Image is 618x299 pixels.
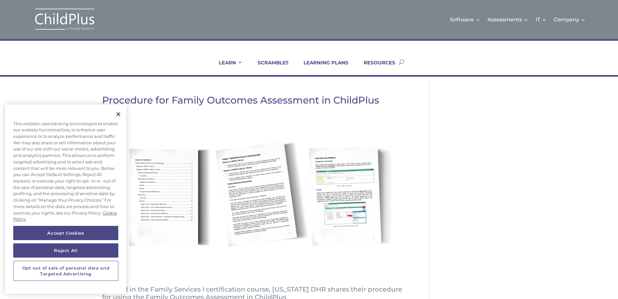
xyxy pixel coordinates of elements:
a: RESOURCES [356,60,395,75]
div: Cookie banner [5,105,126,294]
div: Privacy [5,105,126,294]
a: SCRAMBLE!! [250,60,288,75]
a: Assessments [487,6,528,33]
button: Reject All [13,243,118,258]
div: This website uses tracking technologies to enable our website functionalities, to enhance user ex... [5,117,126,226]
button: Opt out of sale of personal data and Targeted Advertising [13,261,118,281]
a: IT [536,6,547,33]
img: idea-space-documents [102,117,407,277]
button: Close [111,107,125,121]
a: Company [554,6,586,33]
a: LEARN [211,60,242,75]
a: Software [450,6,480,33]
a: LEARNING PLANS [295,60,348,75]
button: Accept Cookies [13,226,118,240]
h1: Procedure for Family Outcomes Assessment in ChildPlus [102,95,407,108]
